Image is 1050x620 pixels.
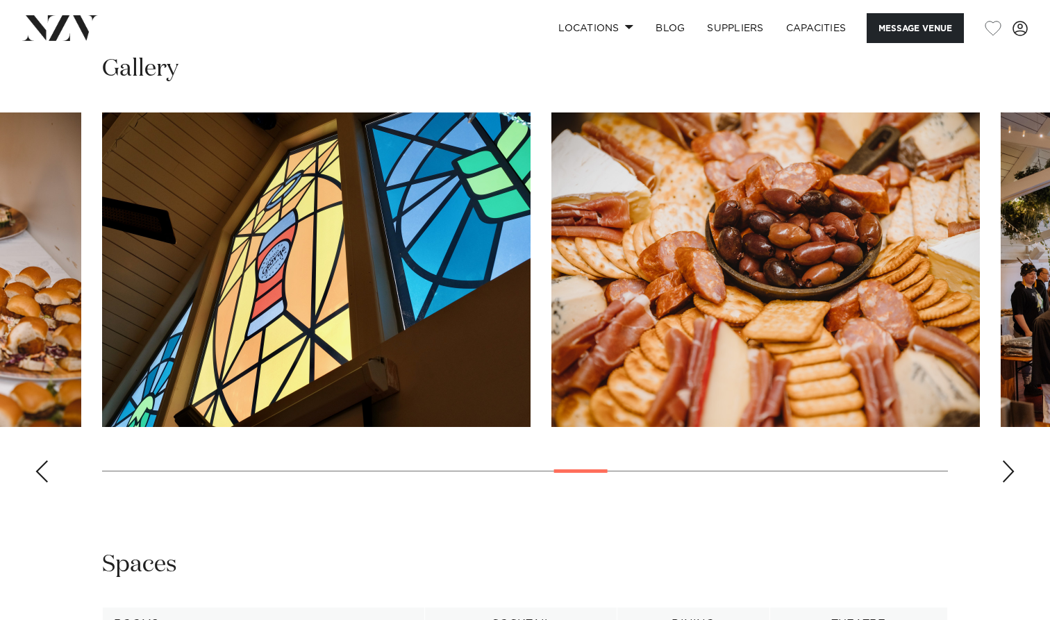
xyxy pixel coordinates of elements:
[551,112,980,427] swiper-slide: 18 / 30
[547,13,644,43] a: Locations
[102,112,531,427] swiper-slide: 17 / 30
[102,53,178,85] h2: Gallery
[102,549,177,580] h2: Spaces
[775,13,858,43] a: Capacities
[867,13,964,43] button: Message Venue
[644,13,696,43] a: BLOG
[696,13,774,43] a: SUPPLIERS
[22,15,98,40] img: nzv-logo.png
